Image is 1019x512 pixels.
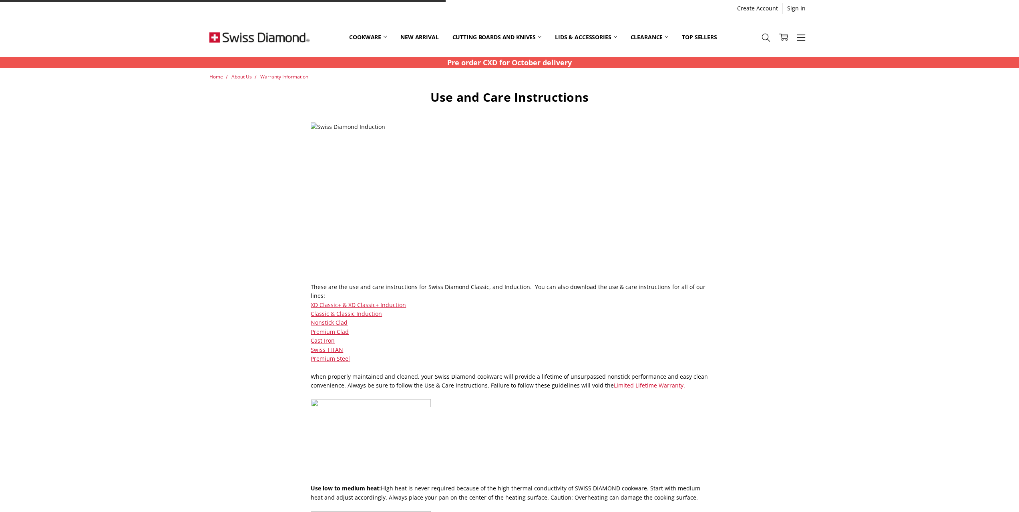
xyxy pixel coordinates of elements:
[394,19,445,55] a: New arrival
[446,19,549,55] a: Cutting boards and knives
[231,73,252,80] a: About Us
[783,3,810,14] a: Sign In
[311,346,343,353] a: Swiss TITAN
[447,58,572,67] strong: Pre order CXD for October delivery
[311,319,348,326] a: Nonstick Clad
[624,19,675,55] a: Clearance
[311,90,708,105] h1: Use and Care Instructions
[209,17,310,57] img: Free Shipping On Every Order
[733,3,782,14] a: Create Account
[311,301,406,309] a: XD Classic+ & XD Classic+ Induction
[311,337,335,344] a: Cast Iron
[260,73,308,80] a: Warranty Information
[342,19,394,55] a: Cookware
[209,73,223,80] a: Home
[311,122,551,283] img: Swiss Diamond Induction
[548,19,623,55] a: Lids & Accessories
[614,381,685,389] a: Limited Lifetime Warranty.
[311,484,381,492] strong: Use low to medium heat:
[675,19,724,55] a: Top Sellers
[311,355,350,362] a: Premium Steel
[311,328,349,335] a: Premium Clad
[311,310,382,317] a: Classic & Classic Induction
